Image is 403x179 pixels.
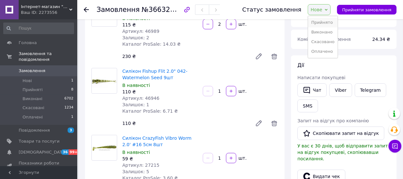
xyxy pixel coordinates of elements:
span: Головна [19,40,37,46]
button: Чат з покупцем [389,140,401,153]
b: 399 ₴ [375,15,390,20]
div: 115 ₴ [122,22,198,28]
div: Статус замовлення [242,6,302,13]
div: 230 ₴ [120,52,250,61]
span: [DEMOGRAPHIC_DATA] [19,149,66,155]
input: Пошук [3,23,74,34]
span: Всього до сплати [297,15,339,20]
li: Виконано [308,27,338,37]
span: Каталог ProSale: 14.03 ₴ [122,42,181,47]
span: Виконані [23,96,42,102]
div: Повернутися назад [84,6,89,13]
div: 110 ₴ [122,89,198,95]
span: Артикул: 27215 [122,163,159,168]
span: Повідомлення [19,127,50,133]
span: Видалити [270,52,278,60]
a: Силікон CrazyFish Vibro Worm 2.0' #16 5см 8шт [122,136,192,147]
span: Замовлення [19,68,45,74]
span: В наявності [122,16,150,21]
li: Оплачено [308,47,338,56]
div: шт. [237,155,247,161]
span: Написати покупцеві [297,75,345,80]
span: Товари та послуги [19,138,60,144]
span: 3 [68,127,74,133]
span: Показники роботи компанії [19,160,60,172]
span: У вас є 30 днів, щоб відправити запит на відгук покупцеві, скопіювавши посилання. [297,143,388,161]
span: 8 [71,87,73,93]
span: Інтернет-магазин "Steel Fish" [21,4,69,10]
a: Редагувати [252,50,265,63]
div: 59 ₴ [122,155,198,162]
span: Комісія за замовлення [297,37,351,42]
span: Залишок: 1 [122,102,149,107]
span: Оплачені [23,114,43,120]
li: Прийнято [308,18,338,27]
span: Каталог ProSale: 6.71 ₴ [122,108,178,114]
span: Скасовані [23,105,44,111]
span: Залишок: 5 [122,169,149,174]
button: SMS [297,99,318,112]
span: 36 [61,149,69,155]
a: Viber [329,83,352,97]
a: Силікон Fishup Flit 2.0" 042-Watermelon Seed 9шт [122,69,187,80]
div: шт. [237,21,247,27]
span: Замовлення [97,6,140,14]
span: Артикул: 46946 [122,96,159,101]
span: Залишок: 2 [122,35,149,40]
span: Видалити [270,119,278,127]
div: Ваш ID: 2273556 [21,10,77,15]
span: 1 [71,78,73,84]
span: 6702 [64,96,73,102]
span: Замовлення та повідомлення [19,51,77,62]
div: 110 ₴ [120,119,250,128]
a: Telegram [355,83,386,97]
span: 99+ [69,149,79,155]
button: Скопіювати запит на відгук [297,127,384,140]
span: Запит на відгук про компанію [297,118,369,123]
a: Редагувати [252,117,265,130]
span: №366326082 [142,5,187,14]
button: Прийняти замовлення [337,5,397,14]
span: В наявності [122,150,150,155]
span: Прийняти замовлення [342,7,391,12]
span: 1234 [64,105,73,111]
button: Чат [297,83,327,97]
div: шт. [237,88,247,94]
span: 24.34 ₴ [372,37,390,42]
span: Артикул: 46989 [122,29,159,34]
img: Силікон CrazyFish Vibro Worm 2.0' #16 5см 8шт [92,145,117,151]
img: Силікон Fishup Flit 2.0" 042-Watermelon Seed 9шт [92,71,117,90]
span: Дії [297,62,304,68]
li: Скасовано [308,37,338,47]
span: Нове [311,7,322,12]
span: 1 [71,114,73,120]
span: Нові [23,78,32,84]
span: В наявності [122,83,150,88]
span: Прийняті [23,87,42,93]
